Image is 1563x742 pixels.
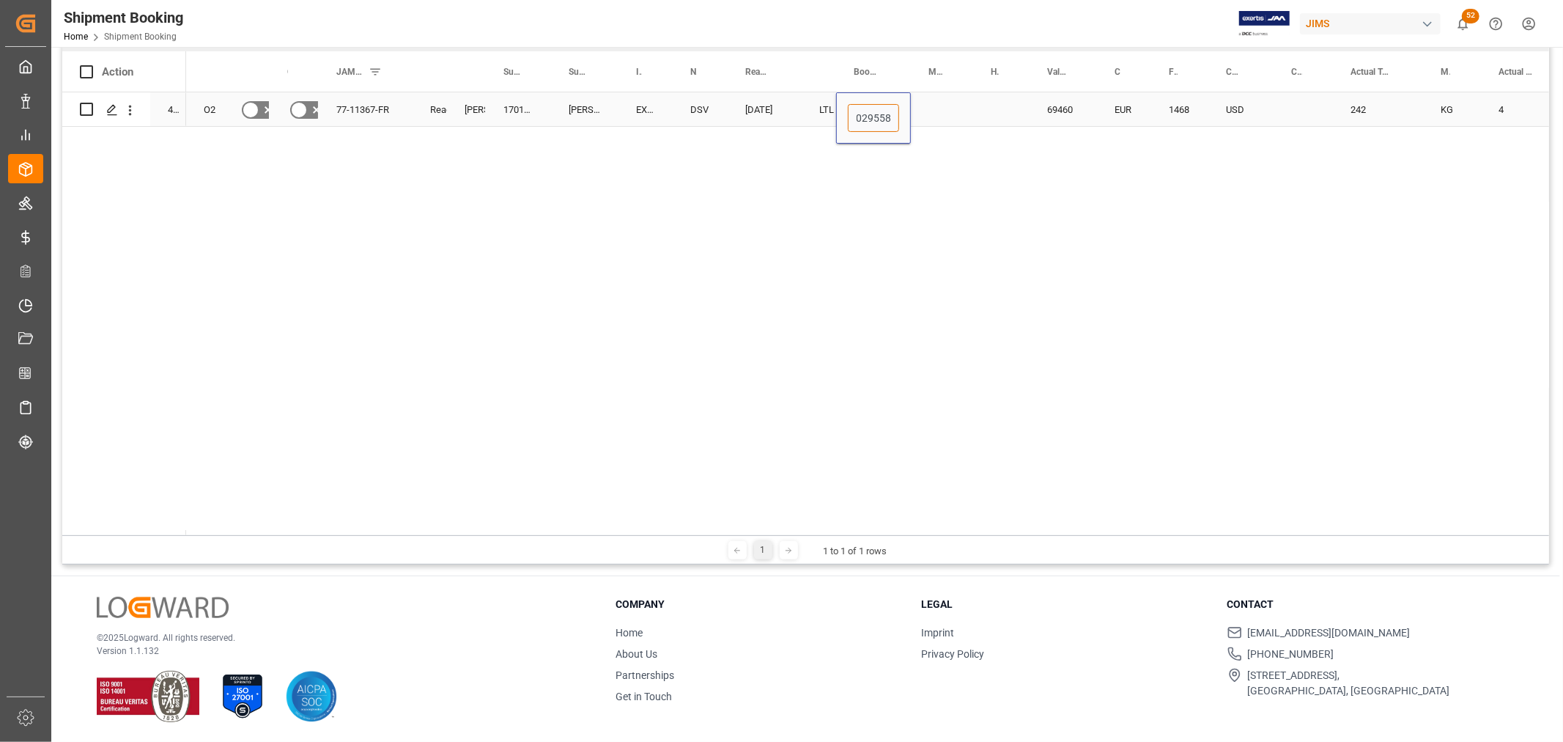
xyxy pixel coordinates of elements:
div: EXW Bormes-les-Mimos [618,92,673,126]
a: Home [616,627,643,639]
div: 242 [1333,92,1423,126]
span: Master Pack Weight (UOM) Manual [1441,67,1450,77]
span: [EMAIL_ADDRESS][DOMAIN_NAME] [1248,625,1411,641]
span: [STREET_ADDRESS], [GEOGRAPHIC_DATA], [GEOGRAPHIC_DATA] [1248,668,1450,699]
a: Privacy Policy [921,648,984,660]
img: ISO 27001 Certification [217,671,268,722]
button: JIMS [1300,10,1446,37]
div: 170148 [486,92,551,126]
img: Exertis%20JAM%20-%20Email%20Logo.jpg_1722504956.jpg [1239,11,1290,37]
div: 1 [754,541,772,559]
div: O2 [186,92,221,126]
div: KG [1441,93,1463,127]
a: Partnerships [616,669,674,681]
span: Supplier Full Name [569,67,588,77]
span: House Bill of Lading Number [991,67,999,77]
div: 69460 [1030,92,1097,126]
div: [PERSON_NAME] SAS [551,92,618,126]
span: Value (1) [1047,67,1066,77]
div: EUR [1097,92,1151,126]
span: Supplier Number [503,67,520,77]
div: 1 to 1 of 1 rows [824,544,887,559]
p: Version 1.1.132 [97,644,579,658]
a: About Us [616,648,657,660]
span: Ready Date [745,67,771,77]
button: show 52 new notifications [1446,7,1479,40]
span: 52 [1462,9,1479,23]
span: Incoterm [636,67,642,77]
span: Container Type [1291,67,1302,77]
a: Imprint [921,627,954,639]
a: Home [64,32,88,42]
div: 77-11367-FR [319,92,413,126]
div: Shipment Booking [64,7,183,29]
div: DSV [673,92,728,126]
div: Action [102,65,133,78]
span: Actual Total Number of Cartons [1499,67,1533,77]
h3: Company [616,597,903,612]
div: 4 [150,92,186,126]
span: Freight Quote [1169,67,1178,77]
p: © 2025 Logward. All rights reserved. [97,631,579,644]
span: Actual Total Gross Weight [1350,67,1392,77]
div: JIMS [1300,13,1441,34]
div: [DATE] [728,92,802,126]
span: Master [PERSON_NAME] of Lading Number [928,67,942,77]
div: USD [1208,92,1274,126]
div: Press SPACE to select this row. [62,92,186,127]
span: Currency (freight quote) [1226,67,1243,77]
span: [PHONE_NUMBER] [1248,647,1334,662]
h3: Contact [1227,597,1515,612]
a: Get in Touch [616,691,672,702]
button: Help Center [1479,7,1512,40]
h3: Legal [921,597,1208,612]
span: Name of the Carrier/Forwarder [690,67,697,77]
img: Logward Logo [97,597,229,618]
span: Customs documents sent to broker [287,67,288,77]
span: Currency for Value (1) [1115,67,1120,77]
span: JAM Reference Number [336,67,363,77]
span: Booking Number [854,67,880,77]
div: [PERSON_NAME] [465,93,468,127]
img: ISO 9001 & ISO 14001 Certification [97,671,199,722]
img: AICPA SOC [286,671,337,722]
div: 1468 [1151,92,1208,126]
